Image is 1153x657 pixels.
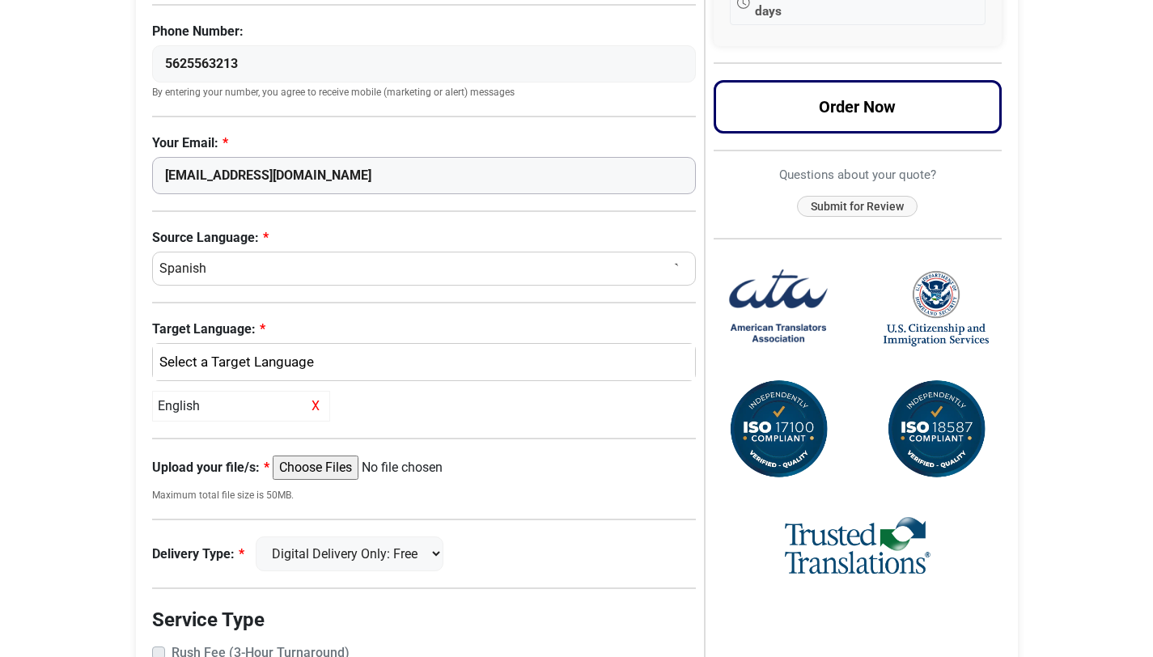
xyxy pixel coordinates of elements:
[152,545,244,564] label: Delivery Type:
[785,515,930,579] img: Trusted Translations Logo
[726,256,831,361] img: American Translators Association Logo
[152,157,697,194] input: Enter Your Email
[152,605,697,634] legend: Service Type
[714,167,1002,182] h6: Questions about your quote?
[152,488,697,502] small: Maximum total file size is 50MB.
[161,352,680,373] div: English
[884,377,989,482] img: ISO 18587 Compliant Certification
[152,320,697,339] label: Target Language:
[797,196,918,218] button: Submit for Review
[307,396,324,416] span: X
[152,134,697,153] label: Your Email:
[884,269,989,348] img: United States Citizenship and Immigration Services Logo
[152,22,697,41] label: Phone Number:
[152,228,697,248] label: Source Language:
[152,391,330,422] div: English
[152,87,697,100] small: By entering your number, you agree to receive mobile (marketing or alert) messages
[152,45,697,83] input: Enter Your Phone Number
[152,343,697,382] button: English
[714,80,1002,134] button: Order Now
[152,458,269,477] label: Upload your file/s:
[726,377,831,482] img: ISO 17100 Compliant Certification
